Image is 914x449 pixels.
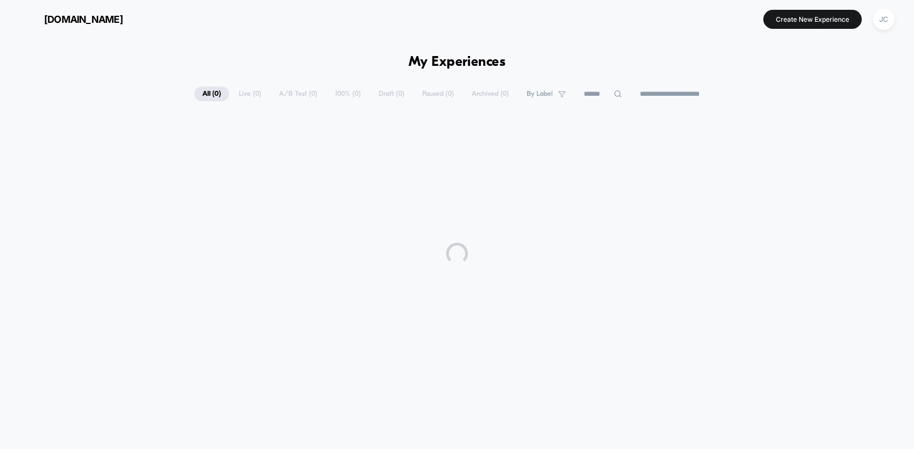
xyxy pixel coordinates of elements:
[16,10,126,28] button: [DOMAIN_NAME]
[873,9,894,30] div: JC
[409,54,506,70] h1: My Experiences
[194,87,229,101] span: All ( 0 )
[763,10,862,29] button: Create New Experience
[527,90,553,98] span: By Label
[44,14,123,25] span: [DOMAIN_NAME]
[870,8,898,30] button: JC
